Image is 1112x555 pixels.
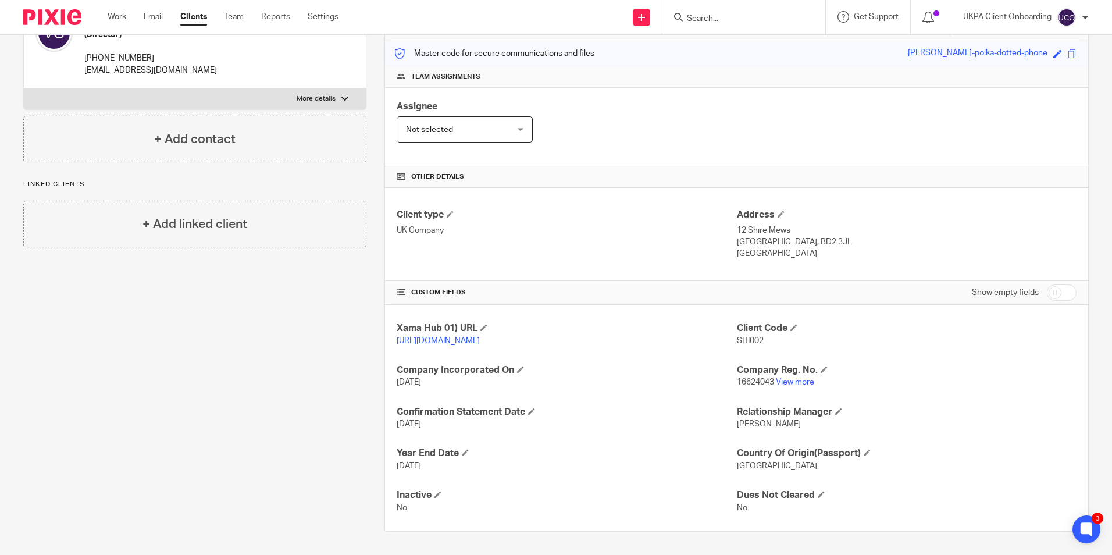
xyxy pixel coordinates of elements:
p: UK Company [397,225,736,236]
h4: Inactive [397,489,736,501]
span: Other details [411,172,464,182]
h4: Year End Date [397,447,736,460]
span: No [397,504,407,512]
a: Team [224,11,244,23]
div: [PERSON_NAME]-polka-dotted-phone [908,47,1047,61]
h4: Company Reg. No. [737,364,1077,376]
a: Work [108,11,126,23]
p: Master code for secure communications and files [394,48,594,59]
span: SHI002 [737,337,764,345]
span: Not selected [406,126,453,134]
h4: Dues Not Cleared [737,489,1077,501]
a: Settings [308,11,338,23]
a: [URL][DOMAIN_NAME] [397,337,480,345]
p: UKPA Client Onboarding [963,11,1052,23]
h4: Address [737,209,1077,221]
h4: Relationship Manager [737,406,1077,418]
h4: Confirmation Statement Date [397,406,736,418]
span: [DATE] [397,378,421,386]
p: 12 Shire Mews [737,225,1077,236]
p: [GEOGRAPHIC_DATA], BD2 3JL [737,236,1077,248]
h4: Client type [397,209,736,221]
a: Email [144,11,163,23]
p: More details [297,94,336,104]
h4: CUSTOM FIELDS [397,288,736,297]
a: Reports [261,11,290,23]
img: Pixie [23,9,81,25]
label: Show empty fields [972,287,1039,298]
a: View more [776,378,814,386]
h4: + Add linked client [142,215,247,233]
span: [DATE] [397,462,421,470]
div: 3 [1092,513,1103,524]
h4: Company Incorporated On [397,364,736,376]
h5: (Director) [84,29,217,41]
h4: Xama Hub 01) URL [397,322,736,335]
a: Clients [180,11,207,23]
p: Linked clients [23,180,366,189]
h4: Country Of Origin(Passport) [737,447,1077,460]
span: Assignee [397,102,437,111]
p: [EMAIL_ADDRESS][DOMAIN_NAME] [84,65,217,76]
span: No [737,504,747,512]
span: Get Support [854,13,899,21]
input: Search [686,14,790,24]
span: [DATE] [397,420,421,428]
p: [GEOGRAPHIC_DATA] [737,248,1077,259]
img: svg%3E [1057,8,1076,27]
p: [PHONE_NUMBER] [84,52,217,64]
span: 16624043 [737,378,774,386]
h4: + Add contact [154,130,236,148]
span: [GEOGRAPHIC_DATA] [737,462,817,470]
span: Team assignments [411,72,480,81]
span: [PERSON_NAME] [737,420,801,428]
h4: Client Code [737,322,1077,335]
